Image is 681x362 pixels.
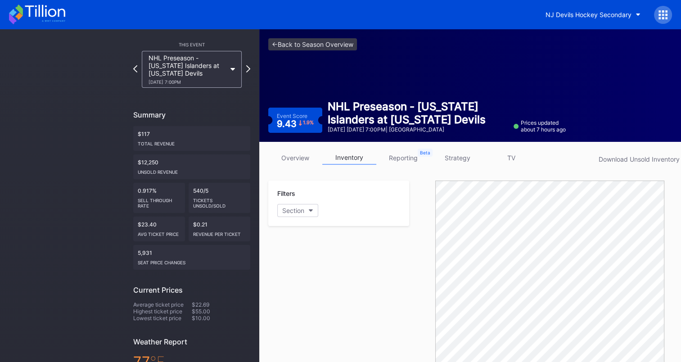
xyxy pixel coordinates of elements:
div: $12,250 [133,154,250,179]
div: Filters [277,190,400,197]
div: Weather Report [133,337,250,346]
div: 0.917% [133,183,185,213]
a: TV [484,151,538,165]
div: $117 [133,126,250,151]
div: Section [282,207,304,214]
div: Current Prices [133,285,250,294]
div: NHL Preseason - [US_STATE] Islanders at [US_STATE] Devils [328,100,508,126]
div: NJ Devils Hockey Secondary [546,11,631,18]
div: NHL Preseason - [US_STATE] Islanders at [US_STATE] Devils [149,54,226,85]
button: Section [277,204,318,217]
div: Average ticket price [133,301,192,308]
div: $23.40 [133,217,185,241]
div: 9.43 [277,119,314,128]
div: Event Score [277,113,307,119]
a: overview [268,151,322,165]
div: Prices updated about 7 hours ago [514,119,566,133]
div: [DATE] [DATE] 7:00PM | [GEOGRAPHIC_DATA] [328,126,508,133]
button: NJ Devils Hockey Secondary [539,6,647,23]
div: This Event [133,42,250,47]
div: $0.21 [189,217,251,241]
a: inventory [322,151,376,165]
div: Unsold Revenue [138,166,246,175]
div: 1.9 % [303,120,314,125]
div: Tickets Unsold/Sold [193,194,246,208]
div: Total Revenue [138,137,246,146]
div: [DATE] 7:00PM [149,79,226,85]
a: reporting [376,151,430,165]
div: 540/5 [189,183,251,213]
a: strategy [430,151,484,165]
div: Avg ticket price [138,228,180,237]
div: $55.00 [192,308,250,315]
div: Highest ticket price [133,308,192,315]
a: <-Back to Season Overview [268,38,357,50]
div: Revenue per ticket [193,228,246,237]
div: seat price changes [138,256,246,265]
div: Sell Through Rate [138,194,180,208]
div: Lowest ticket price [133,315,192,321]
div: Summary [133,110,250,119]
div: $10.00 [192,315,250,321]
div: $22.69 [192,301,250,308]
div: 5,931 [133,245,250,270]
